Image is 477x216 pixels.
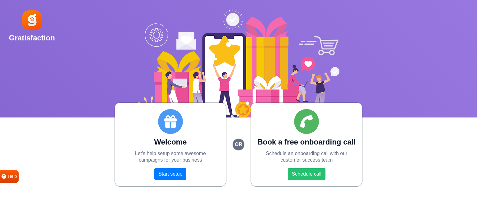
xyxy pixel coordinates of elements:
h2: Book a free onboarding call [257,138,356,147]
small: or [233,139,244,150]
p: Let's help setup some awesome campaigns for your business [121,150,220,163]
img: Social Boost [138,9,339,117]
h2: Welcome [121,138,220,147]
a: Schedule call [288,168,325,180]
span: Help [8,173,17,180]
h2: Gratisfaction [9,34,55,43]
a: Start setup [154,168,186,180]
img: Gratisfaction [21,9,43,31]
p: Schedule an onboarding call with our customer success team [257,150,356,163]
